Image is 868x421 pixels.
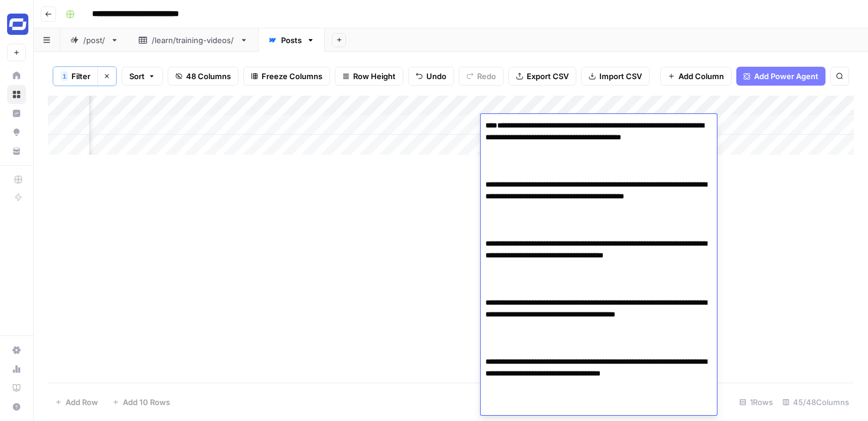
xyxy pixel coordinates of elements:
button: Import CSV [581,67,650,86]
button: Row Height [335,67,403,86]
a: Your Data [7,142,26,161]
span: Add Power Agent [754,70,818,82]
div: 1 Rows [735,393,778,412]
span: Freeze Columns [262,70,322,82]
span: Add Row [66,396,98,408]
div: 1 [61,71,68,81]
button: Sort [122,67,163,86]
button: 1Filter [53,67,97,86]
button: Help + Support [7,397,26,416]
span: Add Column [678,70,724,82]
span: Add 10 Rows [123,396,170,408]
a: Usage [7,360,26,378]
div: 45/48 Columns [778,393,854,412]
span: Export CSV [527,70,569,82]
a: Insights [7,104,26,123]
button: Add Column [660,67,732,86]
span: Import CSV [599,70,642,82]
a: /learn/training-videos/ [129,28,258,52]
a: Browse [7,85,26,104]
button: Freeze Columns [243,67,330,86]
button: 48 Columns [168,67,239,86]
a: Settings [7,341,26,360]
a: Learning Hub [7,378,26,397]
button: Export CSV [508,67,576,86]
img: Synthesia Logo [7,14,28,35]
span: Undo [426,70,446,82]
a: Posts [258,28,325,52]
span: Redo [477,70,496,82]
span: Row Height [353,70,396,82]
button: Workspace: Synthesia [7,9,26,39]
a: /post/ [60,28,129,52]
div: /learn/training-videos/ [152,34,235,46]
button: Undo [408,67,454,86]
span: 1 [63,71,66,81]
span: Filter [71,70,90,82]
button: Add 10 Rows [105,393,177,412]
button: Redo [459,67,504,86]
a: Home [7,66,26,85]
div: /post/ [83,34,106,46]
a: Opportunities [7,123,26,142]
button: Add Row [48,393,105,412]
span: 48 Columns [186,70,231,82]
button: Add Power Agent [736,67,825,86]
span: Sort [129,70,145,82]
div: Posts [281,34,302,46]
